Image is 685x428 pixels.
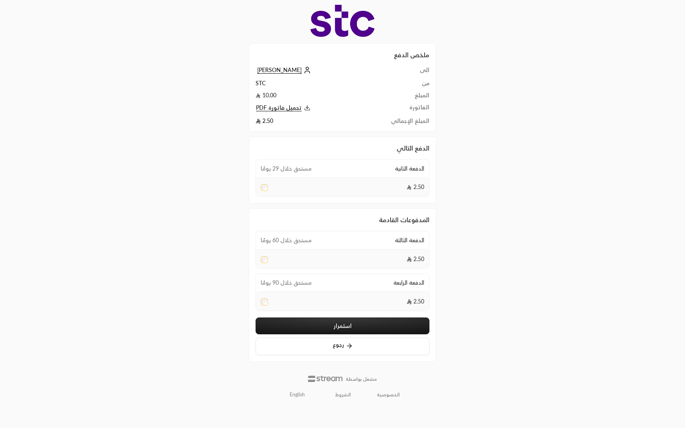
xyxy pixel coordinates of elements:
td: الى [360,66,429,79]
td: المبلغ [360,91,429,103]
button: استمرار [256,317,429,334]
span: 2.50 [407,297,424,305]
span: [PERSON_NAME] [257,66,302,74]
h2: ملخص الدفع [256,50,429,60]
span: تحميل فاتورة PDF [256,104,302,111]
td: 10.00 [256,91,360,103]
td: الفاتورة [360,103,429,117]
span: رجوع [332,341,344,348]
span: الدفعة الثالثة [395,236,424,244]
p: مشغل بواسطة [346,376,377,382]
a: English [285,388,309,401]
button: تحميل فاتورة PDF [256,103,360,113]
td: المبلغ الإجمالي [360,117,429,125]
span: 2.50 [407,183,424,191]
h2: المدفوعات القادمة [256,215,429,225]
span: الدفعة الثانية [395,165,424,173]
a: [PERSON_NAME] [256,66,311,73]
span: مستحق خلال 29 يومًا [261,165,312,173]
a: الشروط [335,392,351,398]
td: من [360,79,429,91]
span: الدفعة الرابعة [393,279,424,287]
a: الخصوصية [377,392,400,398]
span: 2.50 [407,255,424,263]
button: رجوع [256,338,429,355]
h2: الدفع التالي [256,143,429,153]
td: STC [256,79,360,91]
span: مستحق خلال 60 يومًا [261,236,312,244]
td: 2.50 [256,117,360,125]
img: Company Logo [310,5,375,37]
span: مستحق خلال 90 يومًا [261,279,312,287]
